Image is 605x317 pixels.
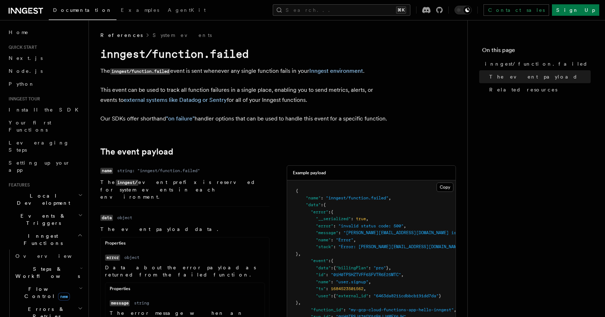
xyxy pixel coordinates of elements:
[101,240,269,249] div: Properties
[396,6,406,14] kbd: ⌘K
[552,4,599,16] a: Sign Up
[316,286,326,291] span: "ts"
[483,4,549,16] a: Contact sales
[338,223,404,228] span: "invalid status code: 500"
[331,237,333,242] span: :
[153,32,212,39] a: System events
[389,265,391,270] span: ,
[53,7,112,13] span: Documentation
[336,293,368,298] span: "external_id"
[486,83,591,96] a: Related resources
[311,209,328,214] span: "error"
[331,293,333,298] span: :
[6,212,78,227] span: Events & Triggers
[348,307,454,312] span: "my-gcp-cloud-functions-app-hello-inngest"
[13,262,84,283] button: Steps & Workflows
[404,223,406,228] span: ,
[321,202,323,207] span: :
[316,293,331,298] span: "user"
[326,272,328,277] span: :
[6,230,84,250] button: Inngest Functions
[309,67,363,74] a: Inngest environment
[9,68,43,74] span: Node.js
[321,195,323,200] span: :
[298,251,301,256] span: ,
[298,300,301,305] span: ,
[482,46,591,57] h4: On this page
[13,250,84,262] a: Overview
[326,195,389,200] span: "inngest/function.failed"
[328,209,331,214] span: :
[331,286,363,291] span: 1684523501562
[110,68,170,75] code: inngest/function.failed
[331,265,333,270] span: :
[316,237,331,242] span: "name"
[100,85,387,105] p: This event can be used to track all function failures in a single place, enabling you to send met...
[401,272,404,277] span: ,
[293,170,326,176] h3: Example payload
[6,26,84,39] a: Home
[168,7,206,13] span: AgentKit
[373,293,439,298] span: "6463da8211cdbbcb191dd7da"
[351,216,353,221] span: :
[333,244,336,249] span: :
[9,107,83,113] span: Install the SDK
[121,7,159,13] span: Examples
[134,300,149,306] dd: string
[13,285,79,300] span: Flow Control
[117,168,200,174] dd: string: "inngest/function.failed"
[489,86,557,93] span: Related resources
[116,2,163,19] a: Examples
[124,96,227,103] a: external systems like Datadog or Sentry
[6,65,84,77] a: Node.js
[166,115,195,122] a: "on failure"
[316,279,331,284] span: "name"
[331,209,333,214] span: {
[336,279,368,284] span: "user.signup"
[15,253,89,259] span: Overview
[6,182,30,188] span: Features
[100,147,173,157] a: The event payload
[336,265,368,270] span: "billingPlan"
[6,189,84,209] button: Local Development
[316,230,338,235] span: "message"
[273,4,410,16] button: Search...⌘K
[486,70,591,83] a: The event payload
[100,114,387,124] p: Our SDKs offer shorthand handler options that can be used to handle this event for a specific fun...
[6,116,84,136] a: Your first Functions
[306,202,321,207] span: "data"
[485,60,588,67] span: inngest/function.failed
[6,156,84,176] a: Setting up your app
[105,286,265,295] div: Properties
[100,168,113,174] code: name
[9,81,35,87] span: Python
[311,258,328,263] span: "event"
[323,202,326,207] span: {
[100,226,270,233] p: The event payload data.
[439,293,441,298] span: }
[336,237,353,242] span: "Error"
[6,232,77,247] span: Inngest Functions
[100,66,387,76] p: The event is sent whenever any single function fails in your .
[58,293,70,301] span: new
[6,96,40,102] span: Inngest tour
[100,179,270,200] p: The event prefix is reserved for system events in each environment.
[9,29,29,36] span: Home
[6,136,84,156] a: Leveraging Steps
[306,195,321,200] span: "name"
[333,293,336,298] span: {
[454,6,472,14] button: Toggle dark mode
[163,2,210,19] a: AgentKit
[489,73,578,80] span: The event payload
[296,300,298,305] span: }
[316,272,326,277] span: "id"
[116,180,138,186] code: inngest/
[316,223,333,228] span: "error"
[100,215,113,221] code: data
[316,216,351,221] span: "__serialized"
[105,264,265,278] p: Data about the error payload as returned from the failed function.
[6,77,84,90] a: Python
[110,300,130,306] code: message
[333,265,336,270] span: {
[454,307,456,312] span: ,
